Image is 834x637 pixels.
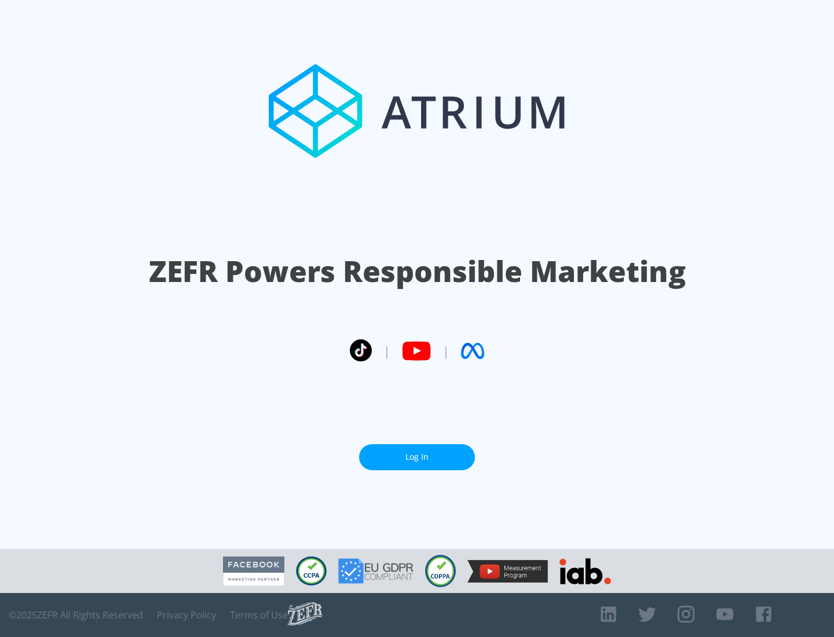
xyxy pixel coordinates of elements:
img: GDPR Compliant [338,558,414,584]
img: Facebook Marketing Partner [223,557,284,586]
img: YouTube Measurement Program [467,560,548,583]
img: CCPA Compliant [296,557,327,585]
img: IAB [559,558,611,584]
a: Terms of Use [230,609,288,621]
img: COPPA Compliant [425,555,456,587]
h1: ZEFR Powers Responsible Marketing [149,251,686,291]
a: Privacy Policy [157,609,216,621]
span: | [442,342,449,360]
span: | [383,342,390,360]
a: Log In [359,444,475,470]
span: © 2025 ZEFR All Rights Reserved [9,609,143,621]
